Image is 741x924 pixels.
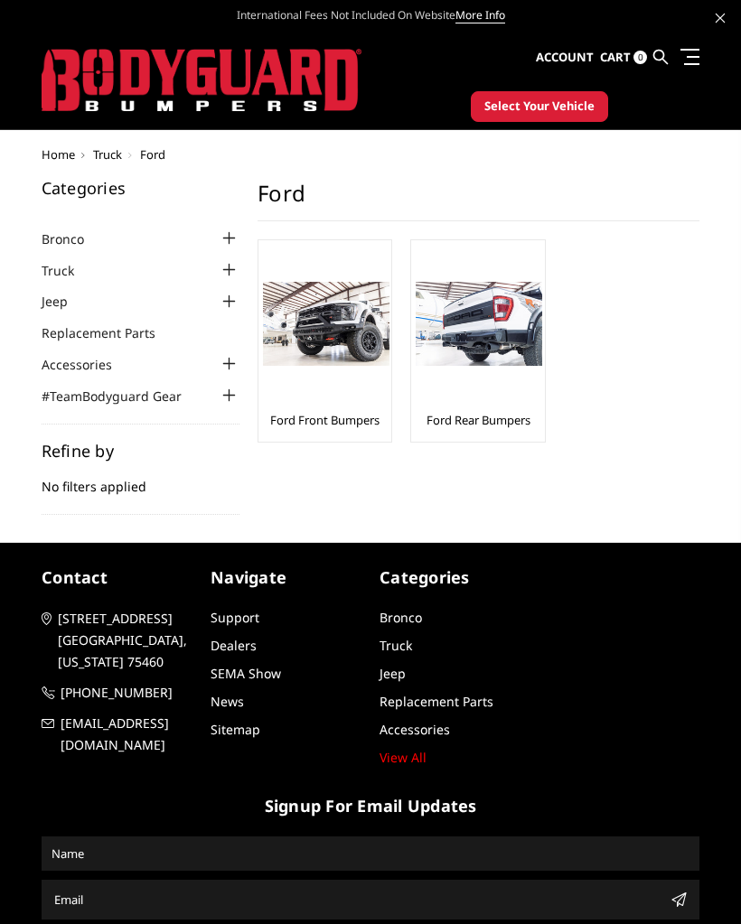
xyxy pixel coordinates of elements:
[44,839,697,868] input: Name
[270,412,380,428] a: Ford Front Bumpers
[42,180,240,196] h5: Categories
[42,682,192,704] a: [PHONE_NUMBER]
[140,146,165,163] span: Ford
[93,146,122,163] a: Truck
[380,565,530,590] h5: Categories
[42,229,107,248] a: Bronco
[58,608,189,673] span: [STREET_ADDRESS] [GEOGRAPHIC_DATA], [US_STATE] 75460
[536,33,594,82] a: Account
[42,292,90,311] a: Jeep
[211,721,260,738] a: Sitemap
[600,33,647,82] a: Cart 0
[211,665,281,682] a: SEMA Show
[380,665,406,682] a: Jeep
[42,323,178,342] a: Replacement Parts
[42,794,699,818] h5: signup for email updates
[42,261,97,280] a: Truck
[380,637,412,654] a: Truck
[42,443,240,515] div: No filters applied
[61,713,192,756] span: [EMAIL_ADDRESS][DOMAIN_NAME]
[455,7,505,23] a: More Info
[42,565,192,590] h5: contact
[427,412,530,428] a: Ford Rear Bumpers
[42,443,240,459] h5: Refine by
[484,98,595,116] span: Select Your Vehicle
[211,565,361,590] h5: Navigate
[380,721,450,738] a: Accessories
[211,693,244,710] a: News
[61,682,192,704] span: [PHONE_NUMBER]
[380,609,422,626] a: Bronco
[47,885,663,914] input: Email
[471,91,608,122] button: Select Your Vehicle
[600,49,631,65] span: Cart
[42,387,204,406] a: #TeamBodyguard Gear
[258,180,699,221] h1: Ford
[380,749,427,766] a: View All
[633,51,647,64] span: 0
[380,693,493,710] a: Replacement Parts
[536,49,594,65] span: Account
[42,49,361,112] img: BODYGUARD BUMPERS
[42,146,75,163] a: Home
[211,609,259,626] a: Support
[42,355,135,374] a: Accessories
[42,713,192,756] a: [EMAIL_ADDRESS][DOMAIN_NAME]
[211,637,257,654] a: Dealers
